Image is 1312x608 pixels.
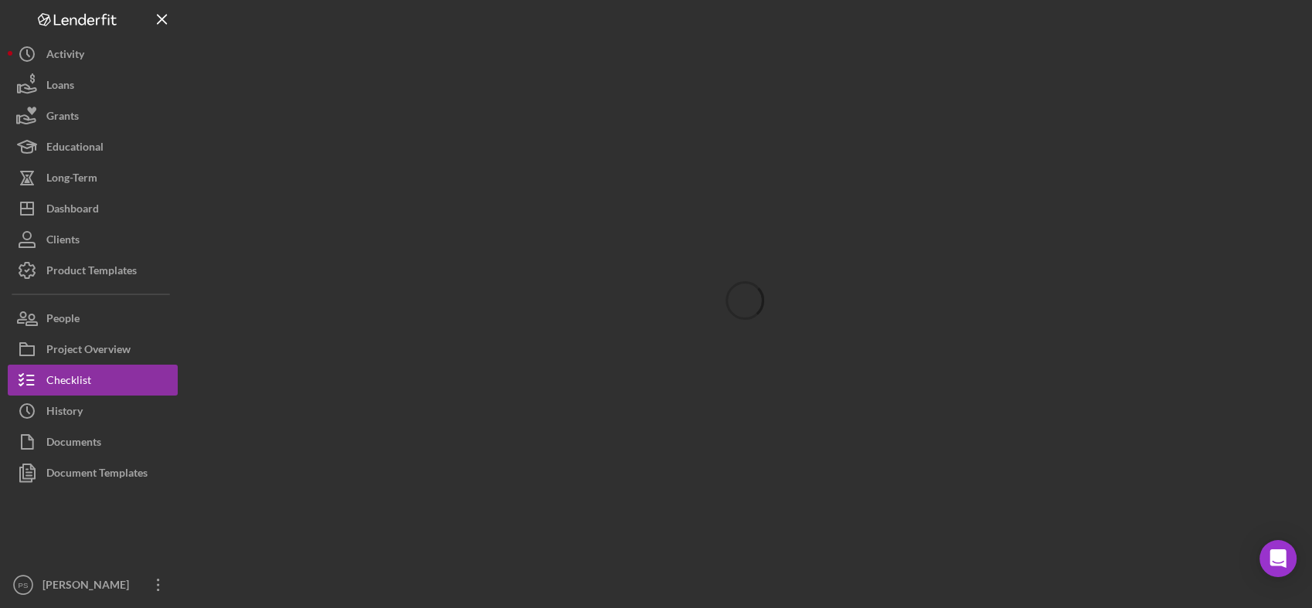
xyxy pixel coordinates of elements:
[8,100,178,131] button: Grants
[8,396,178,426] button: History
[46,193,99,228] div: Dashboard
[46,224,80,259] div: Clients
[8,334,178,365] button: Project Overview
[46,457,148,492] div: Document Templates
[8,365,178,396] button: Checklist
[8,255,178,286] button: Product Templates
[8,193,178,224] button: Dashboard
[46,131,104,166] div: Educational
[46,70,74,104] div: Loans
[46,334,131,369] div: Project Overview
[39,569,139,604] div: [PERSON_NAME]
[19,581,29,589] text: PS
[46,426,101,461] div: Documents
[46,255,137,290] div: Product Templates
[1259,540,1297,577] div: Open Intercom Messenger
[8,303,178,334] button: People
[46,39,84,73] div: Activity
[8,569,178,600] button: PS[PERSON_NAME]
[8,39,178,70] button: Activity
[8,131,178,162] button: Educational
[46,396,83,430] div: History
[46,365,91,399] div: Checklist
[8,457,178,488] button: Document Templates
[8,224,178,255] button: Clients
[8,70,178,100] button: Loans
[46,162,97,197] div: Long-Term
[46,303,80,338] div: People
[8,162,178,193] button: Long-Term
[46,100,79,135] div: Grants
[8,426,178,457] button: Documents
